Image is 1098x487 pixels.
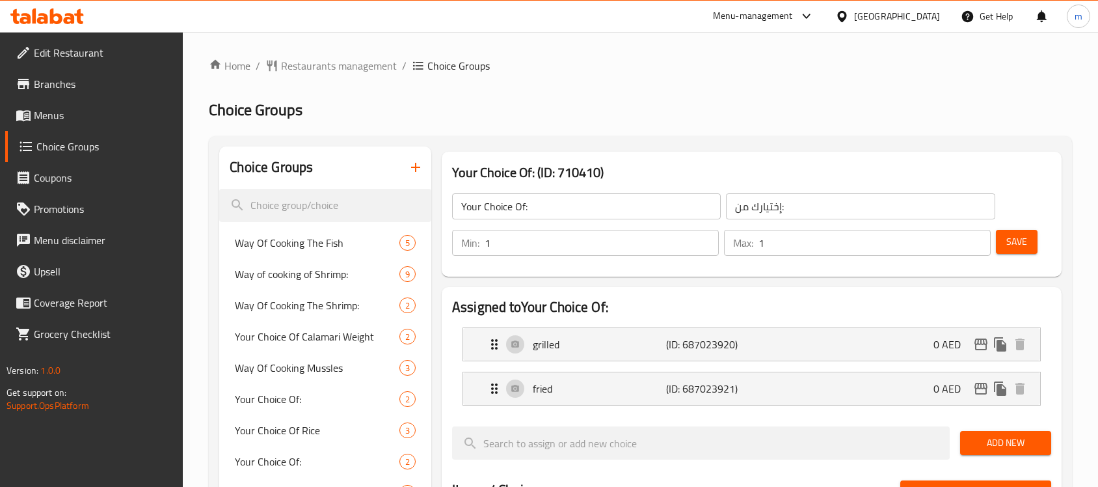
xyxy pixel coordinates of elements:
span: 3 [400,362,415,374]
button: Save [996,230,1038,254]
button: duplicate [991,335,1010,354]
span: Way Of Cooking Mussles [235,360,399,376]
div: Choices [399,298,416,313]
input: search [219,189,431,222]
span: Get support on: [7,384,66,401]
div: Your Choice Of:2 [219,446,431,477]
span: 5 [400,237,415,249]
button: delete [1010,335,1030,354]
h2: Assigned to Your Choice Of: [452,298,1051,317]
div: Your Choice Of:2 [219,383,431,415]
div: [GEOGRAPHIC_DATA] [854,9,940,23]
div: Expand [463,372,1040,405]
div: Menu-management [713,8,793,24]
p: grilled [533,337,666,352]
a: Coverage Report [5,287,183,318]
span: Choice Groups [427,58,490,74]
a: Coupons [5,162,183,193]
button: edit [971,379,991,398]
span: Add New [971,435,1041,451]
p: Min: [461,235,479,251]
span: Way of cooking of Shrimp: [235,266,399,282]
span: Grocery Checklist [34,326,173,342]
span: 2 [400,456,415,468]
div: Choices [399,329,416,344]
div: Way Of Cooking The Fish5 [219,227,431,258]
a: Restaurants management [265,58,397,74]
span: Your Choice Of: [235,391,399,407]
a: Home [209,58,250,74]
div: Way Of Cooking The Shrimp:2 [219,290,431,321]
div: Choices [399,360,416,376]
span: 3 [400,424,415,437]
div: Your Choice Of Calamari Weight2 [219,321,431,352]
span: Branches [34,76,173,92]
li: / [402,58,407,74]
div: Way Of Cooking Mussles3 [219,352,431,383]
a: Menus [5,100,183,131]
p: (ID: 687023921) [666,381,755,397]
span: Your Choice Of: [235,454,399,469]
span: Choice Groups [36,139,173,154]
div: Your Choice Of Rice3 [219,415,431,446]
div: Expand [463,328,1040,361]
span: Upsell [34,264,173,279]
span: m [1075,9,1082,23]
span: Way Of Cooking The Fish [235,235,399,251]
a: Support.OpsPlatform [7,397,89,414]
span: Your Choice Of Rice [235,423,399,438]
span: Menu disclaimer [34,232,173,248]
span: Menus [34,107,173,123]
span: 2 [400,331,415,343]
span: 2 [400,393,415,406]
span: Restaurants management [281,58,397,74]
span: Coupons [34,170,173,186]
a: Promotions [5,193,183,225]
button: edit [971,335,991,354]
nav: breadcrumb [209,58,1072,74]
span: Way Of Cooking The Shrimp: [235,298,399,313]
span: Promotions [34,201,173,217]
span: 2 [400,299,415,312]
span: Coverage Report [34,295,173,311]
li: / [256,58,260,74]
span: 9 [400,268,415,281]
h2: Choice Groups [230,158,313,177]
a: Branches [5,68,183,100]
h3: Your Choice Of: (ID: 710410) [452,162,1051,183]
input: search [452,426,950,460]
a: Upsell [5,256,183,287]
span: 1.0.0 [40,362,60,379]
p: Max: [733,235,753,251]
li: Expand [452,367,1051,411]
p: 0 AED [933,381,971,397]
span: Edit Restaurant [34,45,173,61]
span: Choice Groups [209,95,302,124]
button: Add New [960,431,1051,455]
span: Save [1006,234,1027,250]
a: Menu disclaimer [5,225,183,256]
div: Choices [399,454,416,469]
a: Edit Restaurant [5,37,183,68]
p: (ID: 687023920) [666,337,755,352]
button: duplicate [991,379,1010,398]
li: Expand [452,322,1051,367]
a: Choice Groups [5,131,183,162]
p: fried [533,381,666,397]
div: Choices [399,391,416,407]
a: Grocery Checklist [5,318,183,350]
span: Your Choice Of Calamari Weight [235,329,399,344]
div: Choices [399,266,416,282]
span: Version: [7,362,38,379]
div: Choices [399,423,416,438]
button: delete [1010,379,1030,398]
p: 0 AED [933,337,971,352]
div: Way of cooking of Shrimp:9 [219,258,431,290]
